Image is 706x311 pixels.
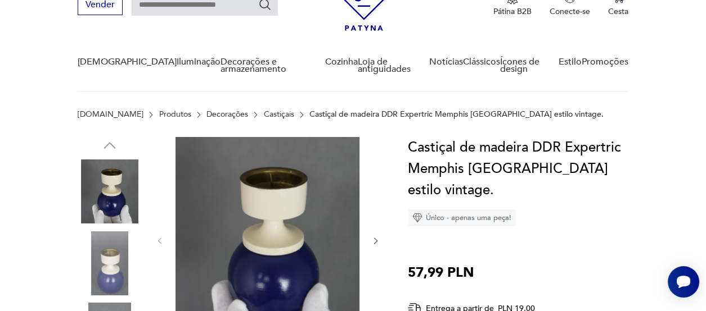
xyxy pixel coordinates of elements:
[78,110,143,119] a: [DOMAIN_NAME]
[177,40,221,84] a: Iluminação
[159,110,191,119] a: Produtos
[358,40,429,91] a: Loja de antiguidades
[582,56,628,68] font: Promoções
[500,40,559,91] a: Ícones de design
[408,263,474,282] font: 57,99 PLN
[325,40,358,84] a: Cozinha
[78,56,177,68] font: [DEMOGRAPHIC_DATA]
[18,18,27,27] img: logo_orange.svg
[124,66,173,74] font: Palavras-chave
[44,65,53,74] img: tab_domain_overview_orange.svg
[57,66,84,74] font: Domínio
[78,231,142,295] img: Foto do produto: Porta-velas de madeira estilo Memphis Milano da DDR Expertric. Vintage
[463,56,500,68] font: Clássicos
[358,56,411,75] font: Loja de antiguidades
[408,138,621,199] font: Castiçal de madeira DDR Expertric Memphis [GEOGRAPHIC_DATA] estilo vintage.
[412,213,422,223] img: Ícone de diamante
[463,40,500,84] a: Clássicos
[559,56,582,68] font: Estilo
[159,109,191,120] font: Produtos
[206,109,248,120] font: Decorações
[221,56,286,75] font: Decorações e armazenamento
[550,6,590,17] font: Conecte-se
[78,2,123,10] a: Vender
[500,56,539,75] font: Ícones de design
[32,18,55,26] font: v4.0.25
[559,40,582,84] a: Estilo
[78,40,177,84] a: [DEMOGRAPHIC_DATA]
[582,40,628,84] a: Promoções
[18,29,27,38] img: website_grey.svg
[309,109,604,120] font: Castiçal de madeira DDR Expertric Memphis [GEOGRAPHIC_DATA] estilo vintage.
[78,109,143,120] font: [DOMAIN_NAME]
[264,109,294,120] font: Castiçais
[206,110,248,119] a: Decorações
[177,56,221,68] font: Iluminação
[29,29,126,38] font: Domínio: [DOMAIN_NAME]
[429,56,463,68] font: Notícias
[429,40,463,84] a: Notícias
[264,110,294,119] a: Castiçais
[668,266,699,298] iframe: Smartsupp widget button
[78,159,142,223] img: Foto do produto: Porta-velas de madeira estilo Memphis Milano da DDR Expertric. Vintage
[111,65,120,74] img: tab_keywords_by_traffic_grey.svg
[608,6,628,17] font: Cesta
[426,213,511,223] font: Único - apenas uma peça!
[221,40,325,91] a: Decorações e armazenamento
[493,6,532,17] font: Pátina B2B
[325,56,358,68] font: Cozinha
